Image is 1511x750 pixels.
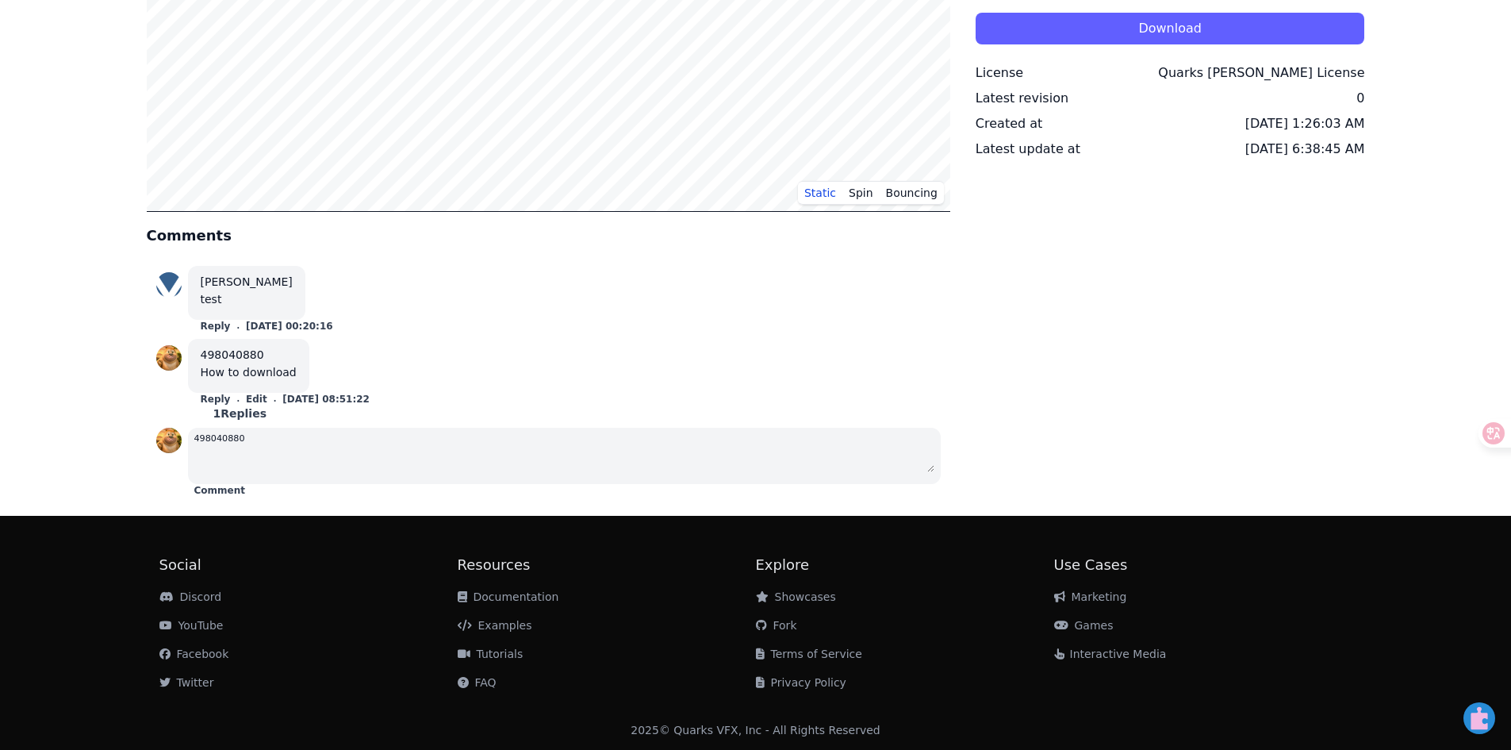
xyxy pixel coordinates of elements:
[976,140,1080,159] div: Latest update at
[159,619,224,632] a: YouTube
[1054,648,1167,660] a: Interactive Media
[976,89,1068,108] div: Latest revision
[246,320,333,333] button: [DATE] 00:20:16
[976,13,1365,44] button: Download
[458,554,756,576] h2: Resources
[1356,89,1364,108] div: 0
[976,114,1042,133] div: Created at
[756,619,797,632] a: Fork
[159,590,222,603] a: Discord
[880,181,944,205] button: Bouncing
[1054,590,1127,603] a: Marketing
[194,484,245,497] button: Comment
[246,393,267,406] button: Edit
[458,619,532,632] a: Examples
[1245,114,1365,133] div: [DATE] 1:26:03 AM
[976,63,1023,83] div: License
[159,648,229,660] a: Facebook
[194,433,245,444] small: 498040880
[1463,702,1495,734] img: CRXJS logo
[159,554,458,576] h2: Social
[798,181,842,205] button: Static
[236,321,240,332] small: .
[458,676,497,689] a: FAQ
[1245,140,1365,159] div: [DATE] 6:38:45 AM
[156,428,182,453] img: profile
[201,348,264,361] a: 498040880
[756,590,836,603] a: Showcases
[756,676,846,689] a: Privacy Policy
[1054,619,1114,632] a: Games
[156,345,182,371] img: profile
[458,590,559,603] a: Documentation
[756,648,862,660] a: Terms of Service
[274,394,277,405] small: .
[631,722,880,738] div: 2025 © Quarks VFX, Inc - All Rights Reserved
[236,394,240,405] small: .
[201,291,293,307] div: test
[458,648,523,660] a: Tutorials
[147,225,950,247] h4: Comments
[156,272,182,298] img: profile
[201,275,293,288] a: [PERSON_NAME]
[159,676,214,689] a: Twitter
[842,181,880,205] button: Spin
[201,364,297,380] div: How to download
[282,393,370,406] button: [DATE] 08:51:22
[201,320,231,333] button: Reply
[201,393,231,406] button: Reply
[201,406,279,421] div: 1 Replies
[1054,554,1352,576] h2: Use Cases
[1158,63,1364,83] div: Quarks [PERSON_NAME] License
[756,554,1054,576] h2: Explore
